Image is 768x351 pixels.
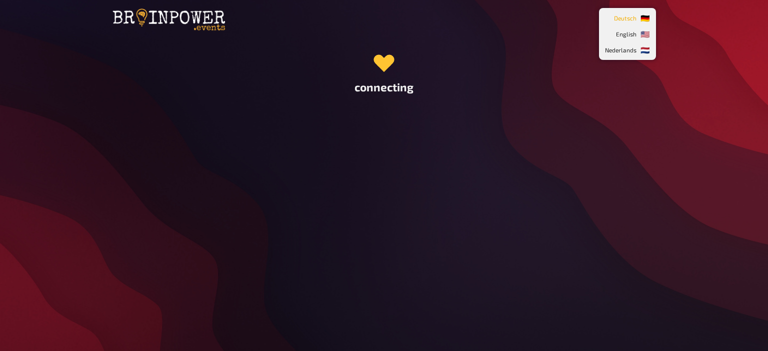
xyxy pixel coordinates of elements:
span: Nederlands [605,42,636,58]
div: connecting [112,49,656,94]
span: Deutsch [614,10,636,26]
li: 🇳🇱 [601,42,654,58]
li: 🇺🇸 [601,26,654,42]
li: 🇩🇪 [601,10,654,26]
span: English [616,26,636,42]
